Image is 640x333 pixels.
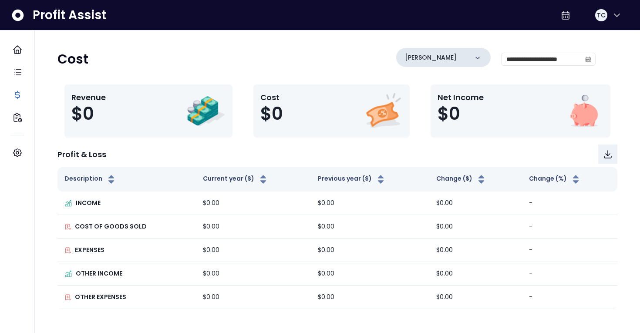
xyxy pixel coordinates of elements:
span: TC [597,11,606,20]
button: Change ($) [436,174,487,185]
button: Download [598,145,617,164]
td: $0.00 [196,239,311,262]
td: - [522,215,617,239]
svg: calendar [585,56,591,62]
span: $0 [260,103,283,124]
img: Net Income [564,91,603,131]
p: INCOME [76,198,101,208]
p: Revenue [71,91,106,103]
p: COST OF GOODS SOLD [75,222,147,231]
td: $0.00 [429,192,522,215]
td: - [522,239,617,262]
h2: Cost [57,51,88,67]
span: $0 [438,103,460,124]
button: Description [64,174,117,185]
span: Profit Assist [33,7,106,23]
td: $0.00 [429,239,522,262]
td: $0.00 [311,262,429,286]
p: OTHER INCOME [76,269,122,278]
td: $0.00 [196,192,311,215]
img: Cost [364,91,403,131]
button: Current year ($) [203,174,269,185]
td: $0.00 [196,286,311,309]
td: $0.00 [429,215,522,239]
p: OTHER EXPENSES [75,293,126,302]
td: - [522,286,617,309]
td: $0.00 [311,215,429,239]
td: - [522,192,617,215]
p: Net Income [438,91,484,103]
td: $0.00 [311,239,429,262]
button: Change (%) [529,174,581,185]
img: Revenue [186,91,226,131]
p: Profit & Loss [57,148,106,160]
td: $0.00 [429,262,522,286]
span: $0 [71,103,94,124]
p: Cost [260,91,283,103]
td: $0.00 [311,286,429,309]
td: $0.00 [196,215,311,239]
button: Previous year ($) [318,174,386,185]
td: $0.00 [311,192,429,215]
p: [PERSON_NAME] [405,53,457,62]
p: EXPENSES [75,246,104,255]
td: $0.00 [429,286,522,309]
td: - [522,262,617,286]
td: $0.00 [196,262,311,286]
